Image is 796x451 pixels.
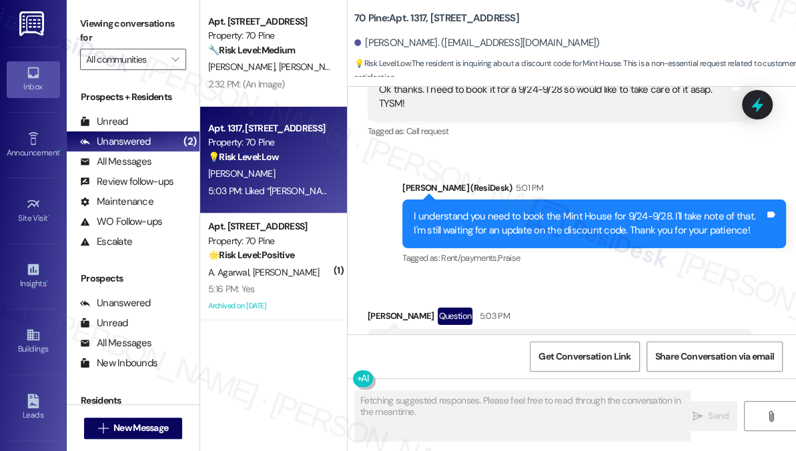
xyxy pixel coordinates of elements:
[7,324,60,360] a: Buildings
[765,411,775,422] i: 
[355,391,690,441] textarea: Fetching suggested responses. Please feel free to read through the conversation in the meantime.
[98,423,108,434] i: 
[80,316,128,330] div: Unread
[414,209,765,238] div: I understand you need to book the Mint House for 9/24-9/28. I'll take note of that. I'm still wai...
[538,350,631,364] span: Get Conversation Link
[208,234,332,248] div: Property: 70 Pine
[208,78,285,90] div: 2:32 PM: (An Image)
[67,90,200,104] div: Prospects + Residents
[655,350,774,364] span: Share Conversation via email
[7,258,60,294] a: Insights •
[208,135,332,149] div: Property: 70 Pine
[208,15,332,29] div: Apt. [STREET_ADDRESS]
[208,167,275,179] span: [PERSON_NAME]
[368,308,751,329] div: [PERSON_NAME]
[354,57,796,85] span: : The resident is inquiring about a discount code for Mint House. This is a non-essential request...
[80,135,151,149] div: Unanswered
[406,125,448,137] span: Call request
[207,298,333,314] div: Archived on [DATE]
[80,215,162,229] div: WO Follow-ups
[708,409,729,423] span: Send
[530,342,639,372] button: Get Conversation Link
[476,309,509,323] div: 5:03 PM
[208,266,253,278] span: A. Agarwal
[208,44,295,56] strong: 🔧 Risk Level: Medium
[180,131,200,152] div: (2)
[208,219,332,234] div: Apt. [STREET_ADDRESS]
[46,277,48,286] span: •
[379,83,730,111] div: Ok thanks. I need to book it for a 9/24-9/28 so would like to take care of it asap. TYSM!
[208,249,294,261] strong: 🌟 Risk Level: Positive
[279,61,346,73] span: [PERSON_NAME]
[80,155,151,169] div: All Messages
[253,266,320,278] span: [PERSON_NAME]
[647,342,783,372] button: Share Conversation via email
[171,54,179,65] i: 
[7,390,60,426] a: Leads
[19,11,47,36] img: ResiDesk Logo
[441,252,498,264] span: Rent/payments ,
[80,356,157,370] div: New Inbounds
[208,61,279,73] span: [PERSON_NAME]
[7,193,60,229] a: Site Visit •
[512,181,543,195] div: 5:01 PM
[354,36,600,50] div: [PERSON_NAME]. ([EMAIL_ADDRESS][DOMAIN_NAME])
[208,29,332,43] div: Property: 70 Pine
[368,121,751,141] div: Tagged as:
[113,421,168,435] span: New Message
[80,195,153,209] div: Maintenance
[80,336,151,350] div: All Messages
[208,121,332,135] div: Apt. 1317, [STREET_ADDRESS]
[684,401,737,431] button: Send
[208,283,255,295] div: 5:16 PM: Yes
[59,146,61,155] span: •
[438,308,473,324] div: Question
[354,58,410,69] strong: 💡 Risk Level: Low
[80,115,128,129] div: Unread
[7,61,60,97] a: Inbox
[402,248,786,268] div: Tagged as:
[67,394,200,408] div: Residents
[67,272,200,286] div: Prospects
[48,211,50,221] span: •
[498,252,520,264] span: Praise
[86,49,165,70] input: All communities
[80,13,186,49] label: Viewing conversations for
[354,11,519,25] b: 70 Pine: Apt. 1317, [STREET_ADDRESS]
[208,151,279,163] strong: 💡 Risk Level: Low
[80,235,132,249] div: Escalate
[80,175,173,189] div: Review follow-ups
[84,418,183,439] button: New Message
[693,411,703,422] i: 
[402,181,786,199] div: [PERSON_NAME] (ResiDesk)
[80,296,151,310] div: Unanswered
